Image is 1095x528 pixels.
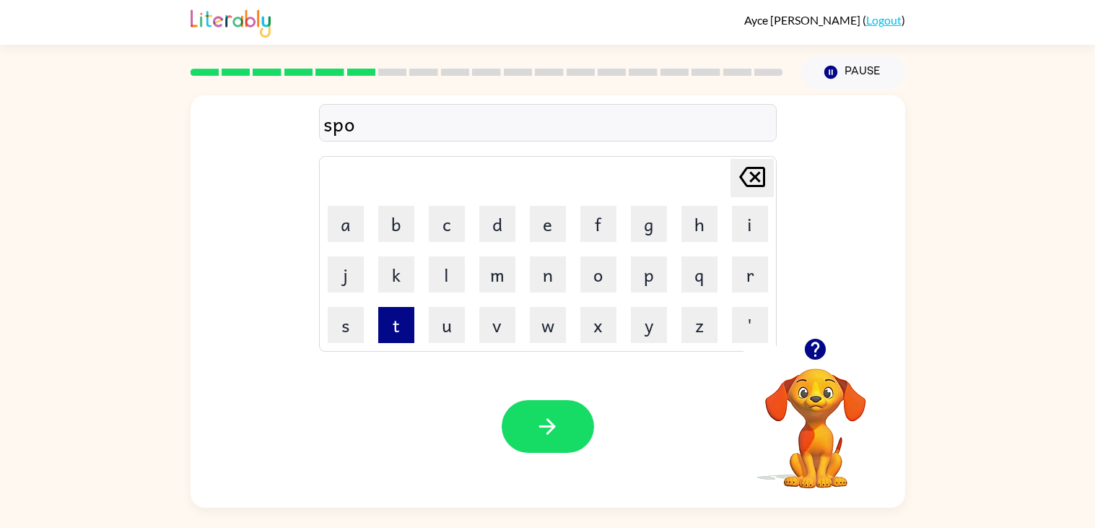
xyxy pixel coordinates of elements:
[744,13,863,27] span: Ayce [PERSON_NAME]
[323,108,772,139] div: spo
[328,307,364,343] button: s
[631,256,667,293] button: p
[328,256,364,293] button: j
[378,256,414,293] button: k
[866,13,902,27] a: Logout
[429,256,465,293] button: l
[479,206,515,242] button: d
[328,206,364,242] button: a
[191,6,271,38] img: Literably
[580,206,616,242] button: f
[580,256,616,293] button: o
[580,307,616,343] button: x
[479,256,515,293] button: m
[479,307,515,343] button: v
[530,256,566,293] button: n
[631,307,667,343] button: y
[732,206,768,242] button: i
[681,206,717,242] button: h
[378,206,414,242] button: b
[429,206,465,242] button: c
[530,206,566,242] button: e
[429,307,465,343] button: u
[681,307,717,343] button: z
[378,307,414,343] button: t
[744,13,905,27] div: ( )
[530,307,566,343] button: w
[743,346,888,490] video: Your browser must support playing .mp4 files to use Literably. Please try using another browser.
[732,307,768,343] button: '
[732,256,768,293] button: r
[631,206,667,242] button: g
[800,56,905,89] button: Pause
[681,256,717,293] button: q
